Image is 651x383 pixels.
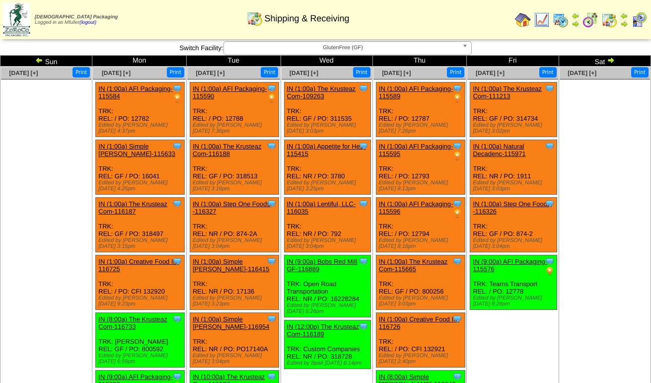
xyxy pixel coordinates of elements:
[261,67,278,77] button: Print
[193,315,270,330] a: IN (1:00a) Simple [PERSON_NAME]-116954
[452,93,462,103] img: PO
[172,83,182,93] img: Tooltip
[515,12,531,28] img: home.gif
[284,140,371,195] div: TRK: REL: NR / PO: 3780
[96,140,185,195] div: TRK: REL: GF / PO: 16041
[473,200,552,215] a: IN (1:00a) Step One Foods, -116326
[287,303,371,314] div: Edited by [PERSON_NAME] [DATE] 6:26pm
[470,82,557,137] div: TRK: REL: GF / PO: 314734
[190,140,279,195] div: TRK: REL: GF / PO: 318513
[473,85,542,100] a: IN (1:00a) The Krusteaz Com-111213
[545,199,555,209] img: Tooltip
[228,42,458,54] span: GlutenFree (GF)
[284,198,371,252] div: TRK: REL: NR / PO: 792
[379,200,453,215] a: IN (1:00a) AFI Packaging-115596
[186,56,281,67] td: Tue
[247,10,263,26] img: calendarinout.gif
[193,353,279,365] div: Edited by [PERSON_NAME] [DATE] 3:04pm
[359,321,368,331] img: Tooltip
[190,255,279,310] div: TRK: REL: NR / PO: 17136
[379,237,465,249] div: Edited by [PERSON_NAME] [DATE] 8:18pm
[601,12,617,28] img: calendarinout.gif
[98,143,175,157] a: IN (1:00a) Simple [PERSON_NAME]-115633
[372,56,467,67] td: Thu
[287,143,366,157] a: IN (1:00a) Appetite for Hea-115415
[476,70,505,77] a: [DATE] [+]
[452,151,462,161] img: PO
[190,198,279,252] div: TRK: REL: NR / PO: 874-2A
[359,141,368,151] img: Tooltip
[376,140,465,195] div: TRK: REL: / PO: 12793
[98,353,184,365] div: Edited by [PERSON_NAME] [DATE] 6:59pm
[287,360,371,366] div: Edited by Bpali [DATE] 6:14pm
[284,320,371,369] div: TRK: Custom Companies REL: NR / PO: 318728
[289,70,318,77] span: [DATE] [+]
[72,67,90,77] button: Print
[379,85,453,100] a: IN (1:00a) AFI Packaging-115589
[473,295,557,307] div: Edited by [PERSON_NAME] [DATE] 8:28pm
[452,314,462,324] img: Tooltip
[382,70,411,77] a: [DATE] [+]
[379,315,459,330] a: IN (1:00a) Creative Food In-116726
[172,93,182,103] img: PO
[379,353,465,365] div: Edited by [PERSON_NAME] [DATE] 2:40pm
[376,313,465,368] div: TRK: REL: / PO: CFI 132921
[102,70,131,77] a: [DATE] [+]
[193,85,267,100] a: IN (1:00a) AFI Packaging-115590
[9,70,38,77] a: [DATE] [+]
[193,122,279,134] div: Edited by [PERSON_NAME] [DATE] 7:36pm
[545,141,555,151] img: Tooltip
[98,237,184,249] div: Edited by [PERSON_NAME] [DATE] 3:15pm
[0,56,92,67] td: Sun
[553,12,569,28] img: calendarprod.gif
[196,70,224,77] a: [DATE] [+]
[379,122,465,134] div: Edited by [PERSON_NAME] [DATE] 7:26pm
[267,83,277,93] img: Tooltip
[35,56,43,64] img: arrowleft.gif
[190,313,279,368] div: TRK: REL: NR / PO: PO17140A
[98,315,167,330] a: IN (8:00a) The Krusteaz Com-116733
[379,143,453,157] a: IN (1:00a) AFI Packaging-115595
[452,199,462,209] img: Tooltip
[79,20,96,25] a: (logout)
[92,56,187,67] td: Mon
[287,200,356,215] a: IN (1:00a) Lentiful, LLC-116035
[287,258,358,273] a: IN (9:00a) Bobs Red Mill GF-116889
[470,198,557,252] div: TRK: REL: GF / PO: 874-2
[452,209,462,219] img: PO
[287,237,371,249] div: Edited by [PERSON_NAME] [DATE] 3:04pm
[568,70,596,77] span: [DATE] [+]
[96,313,185,368] div: TRK: [PERSON_NAME] REL: GF / PO: 800592
[287,323,360,338] a: IN (12:00p) The Krusteaz Com-116189
[447,67,464,77] button: Print
[534,12,550,28] img: line_graph.gif
[376,198,465,252] div: TRK: REL: / PO: 12794
[452,141,462,151] img: Tooltip
[267,141,277,151] img: Tooltip
[167,67,184,77] button: Print
[172,141,182,151] img: Tooltip
[96,198,185,252] div: TRK: REL: GF / PO: 318497
[572,12,579,20] img: arrowleft.gif
[193,180,279,192] div: Edited by [PERSON_NAME] [DATE] 3:16pm
[267,314,277,324] img: Tooltip
[452,256,462,266] img: Tooltip
[98,295,184,307] div: Edited by [PERSON_NAME] [DATE] 9:23pm
[582,12,598,28] img: calendarblend.gif
[193,258,270,273] a: IN (1:00a) Simple [PERSON_NAME]-116415
[193,200,272,215] a: IN (1:00a) Step One Foods, -116327
[473,122,557,134] div: Edited by [PERSON_NAME] [DATE] 3:02pm
[545,83,555,93] img: Tooltip
[545,256,555,266] img: Tooltip
[98,200,167,215] a: IN (1:00a) The Krusteaz Com-116187
[98,180,184,192] div: Edited by [PERSON_NAME] [DATE] 4:25pm
[572,20,579,28] img: arrowright.gif
[267,372,277,382] img: Tooltip
[359,256,368,266] img: Tooltip
[172,314,182,324] img: Tooltip
[284,82,371,137] div: TRK: REL: GF / PO: 311535
[281,56,372,67] td: Wed
[470,140,557,195] div: TRK: REL: NR / PO: 1911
